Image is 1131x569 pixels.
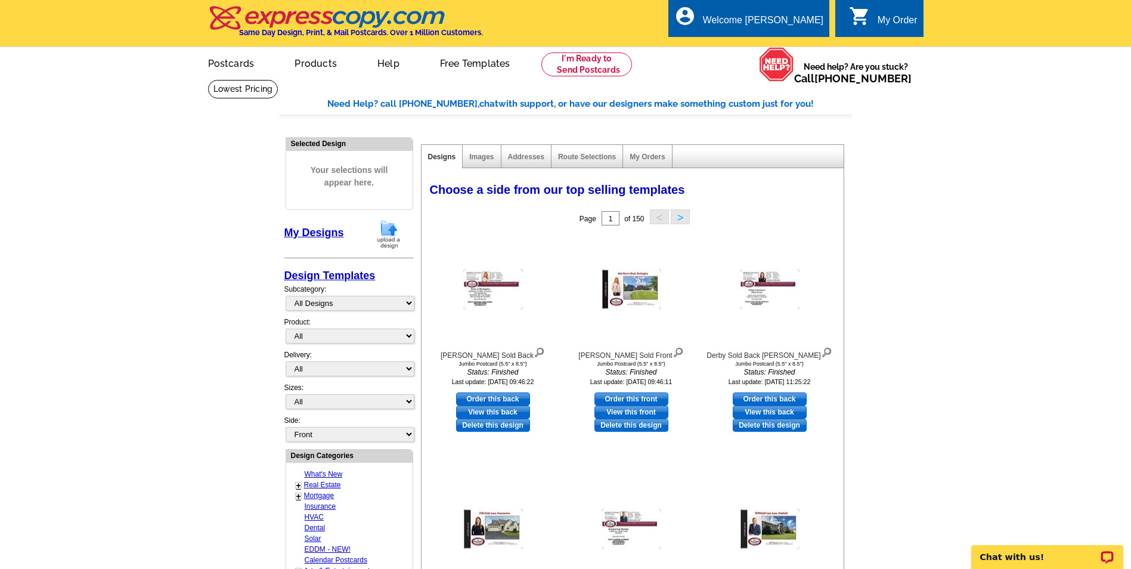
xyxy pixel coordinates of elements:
[296,491,301,501] a: +
[814,72,912,85] a: [PHONE_NUMBER]
[305,470,343,478] a: What's New
[373,219,404,249] img: upload-design
[733,419,807,432] a: Delete this design
[594,406,668,419] a: View this front
[624,215,644,223] span: of 150
[794,61,918,85] span: Need help? Are you stuck?
[733,406,807,419] a: View this back
[673,345,684,358] img: view design details
[452,378,534,385] small: Last update: [DATE] 09:46:22
[286,450,413,461] div: Design Categories
[590,378,673,385] small: Last update: [DATE] 09:46:11
[284,350,413,382] div: Delivery:
[630,153,665,161] a: My Orders
[456,392,530,406] a: use this design
[566,367,697,378] i: Status: Finished
[305,534,321,543] a: Solar
[602,270,661,310] img: Brever Sold Front
[963,531,1131,569] iframe: LiveChat chat widget
[594,419,668,432] a: Delete this design
[421,48,529,76] a: Free Templates
[208,14,483,37] a: Same Day Design, Print, & Mail Postcards. Over 1 Million Customers.
[674,5,696,27] i: account_circle
[275,48,356,76] a: Products
[284,270,376,282] a: Design Templates
[704,361,835,367] div: Jumbo Postcard (5.5" x 8.5")
[305,513,324,521] a: HVAC
[703,15,823,32] div: Welcome [PERSON_NAME]
[304,491,334,500] a: Mortgage
[508,153,544,161] a: Addresses
[849,5,870,27] i: shopping_cart
[305,502,336,511] a: Insurance
[189,48,274,76] a: Postcards
[284,317,413,350] div: Product:
[794,72,912,85] span: Call
[284,284,413,317] div: Subcategory:
[740,509,800,549] img: Lara Lane Sold Bill Front
[286,138,413,149] div: Selected Design
[327,97,852,111] div: Need Help? call [PHONE_NUMBER], with support, or have our designers make something custom just fo...
[566,345,697,361] div: [PERSON_NAME] Sold Front
[456,406,530,419] a: View this back
[469,153,494,161] a: Images
[580,215,596,223] span: Page
[849,13,918,28] a: shopping_cart My Order
[534,345,545,358] img: view design details
[729,378,811,385] small: Last update: [DATE] 11:25:22
[704,345,835,361] div: Derby Sold Back [PERSON_NAME]
[463,509,523,549] img: Derby Sold Front Nicole
[430,183,685,196] span: Choose a side from our top selling templates
[284,382,413,415] div: Sizes:
[602,509,661,549] img: Lara Lane Sold Bill Back
[239,28,483,37] h4: Same Day Design, Print, & Mail Postcards. Over 1 Million Customers.
[594,392,668,406] a: use this design
[740,270,800,310] img: Derby Sold Back Nicole
[463,270,523,310] img: Brever Sold Back
[733,392,807,406] a: use this design
[304,481,341,489] a: Real Estate
[456,419,530,432] a: Delete this design
[821,345,832,358] img: view design details
[479,98,498,109] span: chat
[671,209,690,224] button: >
[566,361,697,367] div: Jumbo Postcard (5.5" x 8.5")
[428,153,456,161] a: Designs
[878,15,918,32] div: My Order
[295,152,404,201] span: Your selections will appear here.
[558,153,616,161] a: Route Selections
[284,415,413,443] div: Side:
[427,361,559,367] div: Jumbo Postcard (5.5" x 8.5")
[427,345,559,361] div: [PERSON_NAME] Sold Back
[427,367,559,378] i: Status: Finished
[284,227,344,239] a: My Designs
[759,47,794,82] img: help
[704,367,835,378] i: Status: Finished
[305,556,367,564] a: Calendar Postcards
[296,481,301,490] a: +
[358,48,419,76] a: Help
[305,545,351,553] a: EDDM - NEW!
[305,524,326,532] a: Dental
[650,209,669,224] button: <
